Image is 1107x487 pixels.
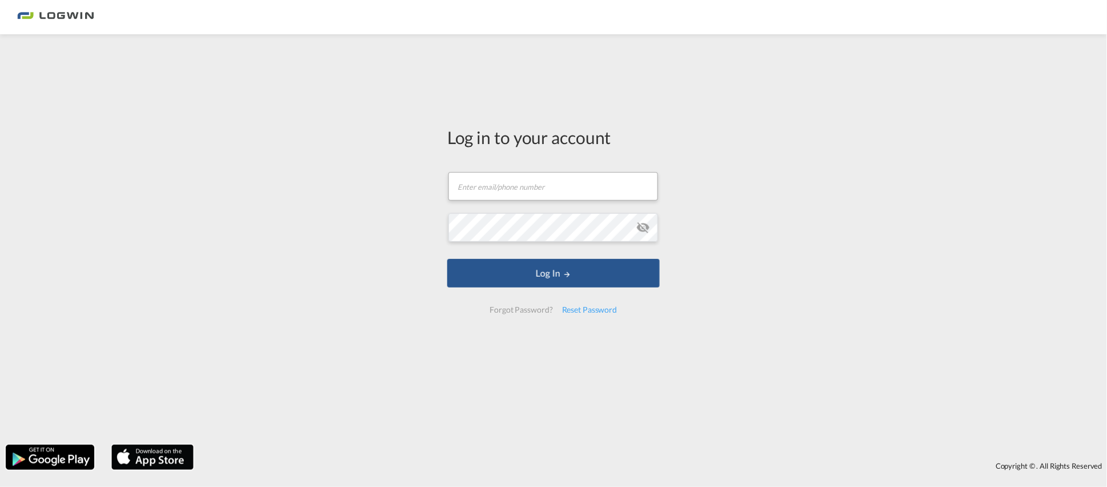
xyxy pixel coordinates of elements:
[17,5,94,30] img: bc73a0e0d8c111efacd525e4c8ad7d32.png
[557,300,622,320] div: Reset Password
[5,444,95,471] img: google.png
[447,125,660,149] div: Log in to your account
[110,444,195,471] img: apple.png
[636,221,650,234] md-icon: icon-eye-off
[448,172,658,201] input: Enter email/phone number
[485,300,557,320] div: Forgot Password?
[199,456,1107,476] div: Copyright © . All Rights Reserved
[447,259,660,288] button: LOGIN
